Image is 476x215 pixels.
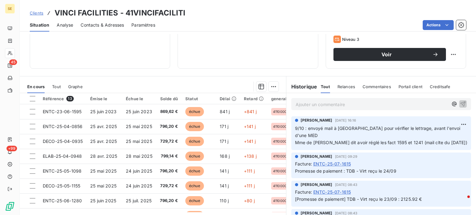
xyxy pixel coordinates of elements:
[423,20,454,30] button: Actions
[90,139,117,144] span: 25 avr. 2025
[301,182,333,187] span: [PERSON_NAME]
[30,11,43,15] span: Clients
[220,198,229,203] span: 110 j
[68,84,83,89] span: Graphe
[160,198,178,204] span: 796,20 €
[295,126,467,145] span: 9/10 : envoyé mail à [GEOGRAPHIC_DATA] pour vérifier le lettrage, avant l'envoi d'une MED Mme de ...
[244,153,257,159] span: +138 j
[337,84,355,89] span: Relances
[220,168,229,174] span: 141 j
[273,199,289,203] span: 41100003
[185,166,204,176] span: échue
[244,109,257,114] span: +841 j
[7,146,17,151] span: +99
[244,198,255,203] span: +80 j
[126,96,152,101] div: Échue le
[160,109,178,115] span: 869,62 €
[313,189,351,195] span: ENTC-25-07-1615
[273,169,289,173] span: 41100003
[126,124,152,129] span: 25 mai 2025
[271,96,308,101] div: generalAccountId
[244,139,256,144] span: +141 j
[335,118,356,122] span: [DATE] 16:16
[126,153,152,159] span: 28 mai 2025
[66,96,73,101] span: 13
[286,83,317,90] h6: Historique
[52,84,61,89] span: Tout
[185,181,204,191] span: échue
[90,109,117,114] span: 25 juin 2023
[455,194,470,209] iframe: Intercom live chat
[5,4,15,14] div: SE
[185,107,204,116] span: échue
[244,183,255,188] span: +111 j
[160,96,178,101] div: Solde dû
[301,154,333,159] span: [PERSON_NAME]
[30,10,43,16] a: Clients
[220,153,230,159] span: 168 j
[220,96,236,101] div: Délai
[43,153,82,159] span: ELAB-25-04-0948
[335,155,358,158] span: [DATE] 09:29
[342,37,359,42] span: Niveau 3
[90,96,118,101] div: Émise le
[131,22,155,28] span: Paramètres
[295,189,312,195] span: Facture :
[160,183,178,189] span: 729,72 €
[160,123,178,130] span: 796,20 €
[43,198,82,203] span: ENTC-25-06-1280
[295,161,312,167] span: Facture :
[27,84,45,89] span: En cours
[43,139,83,144] span: DECO-25-04-0935
[335,211,358,215] span: [DATE] 08:43
[81,22,124,28] span: Contacts & Adresses
[126,183,152,188] span: 24 juin 2025
[273,184,289,188] span: 41100003
[55,7,185,19] h3: VINCI FACILITIES - 41VINCIFACILITI
[335,183,358,187] span: [DATE] 08:43
[363,84,391,89] span: Commentaires
[273,125,289,128] span: 41100003
[90,198,116,203] span: 25 juin 2025
[220,124,228,129] span: 171 j
[30,22,49,28] span: Situation
[43,96,83,101] div: Référence
[295,196,422,202] span: [Promesse de paiement] TDB - Virt reçu le 23/09 : 2125.92 €
[160,138,178,144] span: 729,72 €
[9,59,17,65] span: 45
[160,168,178,174] span: 796,20 €
[185,96,212,101] div: Statut
[295,168,396,174] span: Promesse de paiement : TDB - Virt reçu le 24/09
[126,168,152,174] span: 24 juin 2025
[273,154,289,158] span: 41100003
[185,137,204,146] span: échue
[244,124,256,129] span: +141 j
[43,183,80,188] span: DECO-25-05-1155
[43,124,82,129] span: ENTC-25-04-0856
[90,183,117,188] span: 25 mai 2025
[43,168,82,174] span: ENTC-25-05-1098
[399,84,422,89] span: Portail client
[43,109,82,114] span: ENTC-23-06-1595
[273,140,289,143] span: 41100003
[273,110,289,114] span: 41100003
[220,183,229,188] span: 141 j
[5,201,15,211] img: Logo LeanPay
[126,139,152,144] span: 25 mai 2025
[321,84,330,89] span: Tout
[313,161,351,167] span: ENTC-25-07-1615
[90,153,117,159] span: 28 avr. 2025
[341,52,432,57] span: Voir
[185,152,204,161] span: échue
[220,139,228,144] span: 171 j
[126,109,152,114] span: 25 juin 2023
[126,198,152,203] span: 25 juil. 2025
[90,168,117,174] span: 25 mai 2025
[430,84,451,89] span: Creditsafe
[244,96,264,101] div: Retard
[244,168,255,174] span: +111 j
[57,22,73,28] span: Analyse
[333,48,446,61] button: Voir
[185,122,204,131] span: échue
[220,109,230,114] span: 841 j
